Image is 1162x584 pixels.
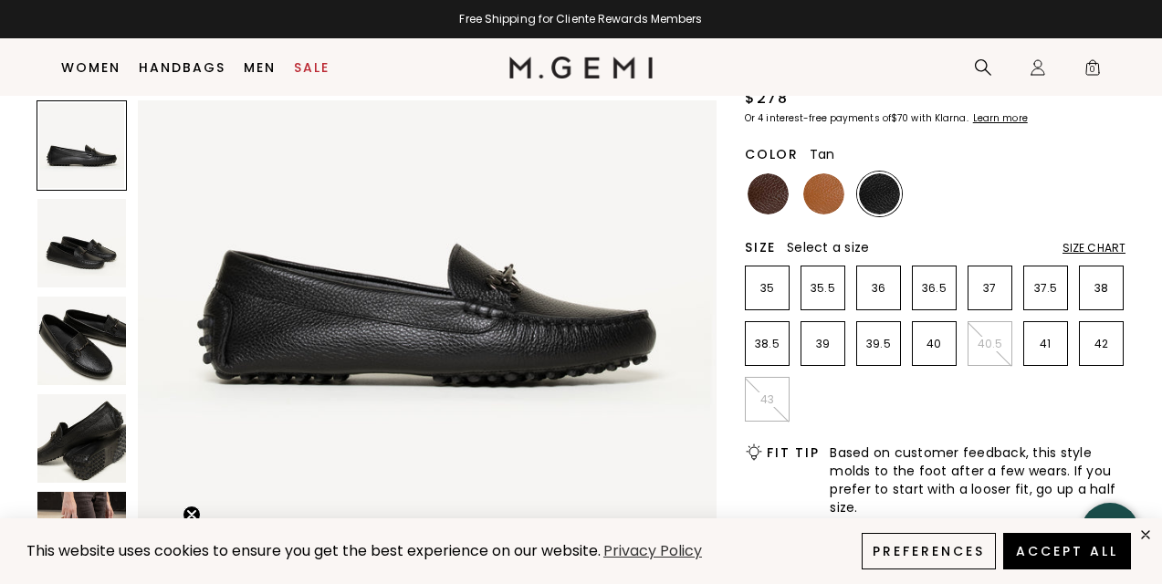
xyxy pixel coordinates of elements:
[911,111,970,125] klarna-placement-style-body: with Klarna
[1080,281,1123,296] p: 38
[830,443,1125,516] span: Based on customer feedback, this style molds to the foot after a few wears. If you prefer to star...
[913,337,956,351] p: 40
[745,240,776,255] h2: Size
[745,88,788,109] div: $278
[968,281,1011,296] p: 37
[294,60,330,75] a: Sale
[746,337,789,351] p: 38.5
[746,392,789,407] p: 43
[810,145,835,163] span: Tan
[601,540,705,563] a: Privacy Policy (opens in a new tab)
[857,337,900,351] p: 39.5
[968,337,1011,351] p: 40.5
[801,337,844,351] p: 39
[37,297,126,385] img: The Pastoso Signature
[61,60,120,75] a: Women
[971,113,1028,124] a: Learn more
[787,238,869,256] span: Select a size
[859,173,900,214] img: Black
[37,394,126,483] img: The Pastoso Signature
[767,445,819,460] h2: Fit Tip
[1024,337,1067,351] p: 41
[37,492,126,580] img: The Pastoso Signature
[862,533,996,569] button: Preferences
[37,199,126,287] img: The Pastoso Signature
[748,173,789,214] img: Chocolate
[509,57,653,78] img: M.Gemi
[891,111,908,125] klarna-placement-style-amount: $70
[1024,281,1067,296] p: 37.5
[913,281,956,296] p: 36.5
[1080,337,1123,351] p: 42
[857,281,900,296] p: 36
[1063,241,1125,255] div: Size Chart
[139,60,225,75] a: Handbags
[745,147,799,162] h2: Color
[746,281,789,296] p: 35
[1003,533,1131,569] button: Accept All
[801,281,844,296] p: 35.5
[745,111,891,125] klarna-placement-style-body: Or 4 interest-free payments of
[973,111,1028,125] klarna-placement-style-cta: Learn more
[1138,527,1153,542] div: close
[803,173,844,214] img: Tan
[1083,62,1102,80] span: 0
[183,506,201,524] button: Close teaser
[244,60,276,75] a: Men
[26,540,601,561] span: This website uses cookies to ensure you get the best experience on our website.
